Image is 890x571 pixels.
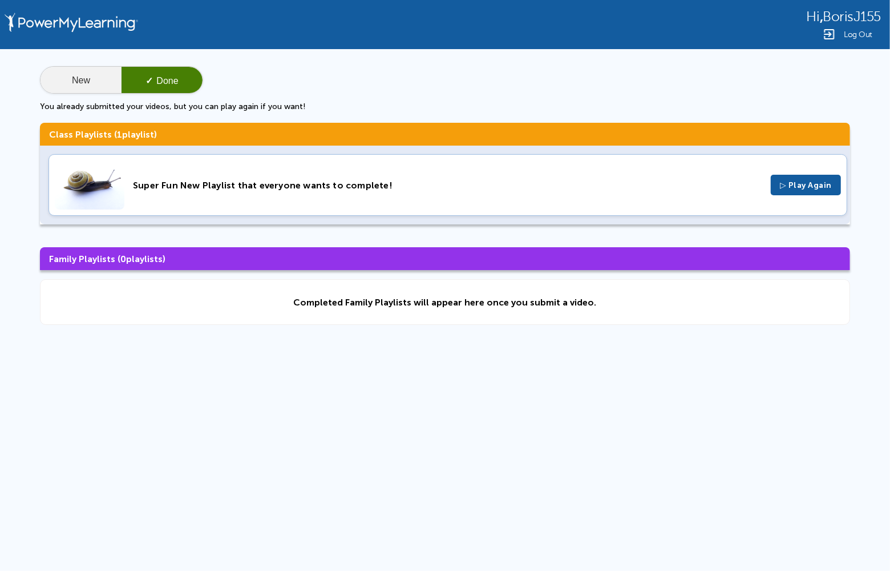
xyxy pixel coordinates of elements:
iframe: Chat [842,520,881,562]
img: Logout Icon [822,27,836,41]
span: BorisJ155 [823,9,881,25]
div: Completed Family Playlists will appear here once you submit a video. [294,297,597,308]
button: New [41,67,122,94]
span: 0 [120,254,126,264]
span: ✓ [145,76,153,86]
h3: Family Playlists ( playlists) [40,247,850,270]
div: , [807,8,881,25]
span: 1 [117,129,122,140]
span: Log Out [844,30,872,39]
img: Thumbnail [55,160,124,210]
span: ▷ Play Again [780,180,832,190]
h3: Class Playlists ( playlist) [40,123,850,146]
button: ▷ Play Again [771,175,841,195]
span: Hi [807,9,820,25]
div: Super Fun New Playlist that everyone wants to complete! [133,180,762,191]
button: ✓Done [122,67,203,94]
p: You already submitted your videos, but you can play again if you want! [40,102,850,111]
